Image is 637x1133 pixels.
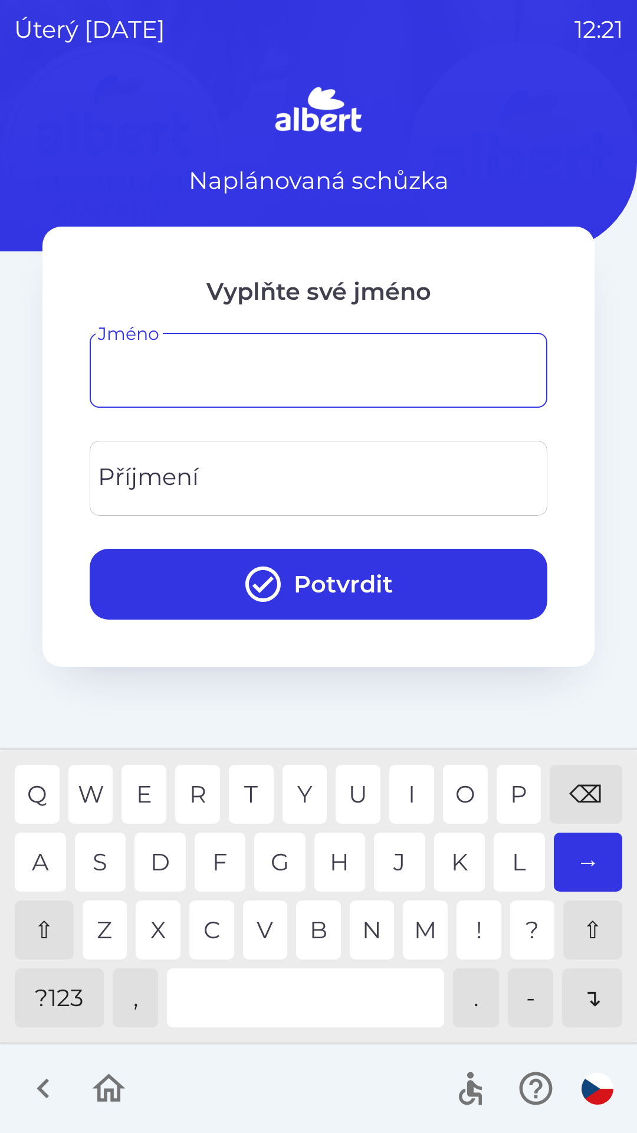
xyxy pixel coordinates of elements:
[574,12,623,47] p: 12:21
[90,549,547,620] button: Potvrdit
[189,163,449,198] p: Naplánovaná schůzka
[98,321,159,346] label: Jméno
[582,1073,613,1105] img: cs flag
[42,83,595,139] img: Logo
[90,274,547,309] p: Vyplňte své jméno
[14,12,165,47] p: úterý [DATE]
